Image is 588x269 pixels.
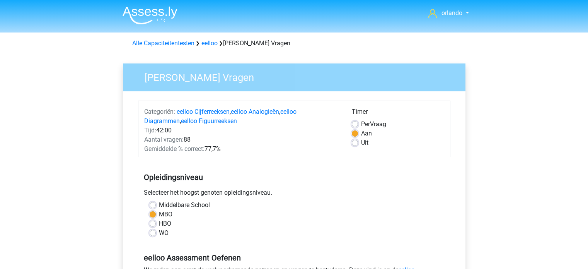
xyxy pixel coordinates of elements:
[177,108,230,115] a: eelloo Cijferreeksen
[138,107,346,126] div: , , ,
[138,188,450,200] div: Selecteer het hoogst genoten opleidingsniveau.
[361,120,370,128] span: Per
[123,6,177,24] img: Assessly
[425,9,472,18] a: orlando
[144,108,175,115] span: Categoriën:
[159,200,210,210] label: Middelbare School
[441,9,462,17] span: orlando
[138,135,346,144] div: 88
[361,129,372,138] label: Aan
[159,219,171,228] label: HBO
[138,126,346,135] div: 42:00
[129,39,459,48] div: [PERSON_NAME] Vragen
[144,136,184,143] span: Aantal vragen:
[352,107,444,120] div: Timer
[135,69,460,84] h3: [PERSON_NAME] Vragen
[138,144,346,154] div: 77,7%
[144,170,445,185] h5: Opleidingsniveau
[132,39,194,47] a: Alle Capaciteitentesten
[181,117,237,125] a: eelloo Figuurreeksen
[361,138,368,147] label: Uit
[144,145,205,152] span: Gemiddelde % correct:
[361,120,386,129] label: Vraag
[201,39,218,47] a: eelloo
[231,108,279,115] a: eelloo Analogieën
[159,210,172,219] label: MBO
[159,228,169,238] label: WO
[144,253,445,262] h5: eelloo Assessment Oefenen
[144,127,156,134] span: Tijd:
